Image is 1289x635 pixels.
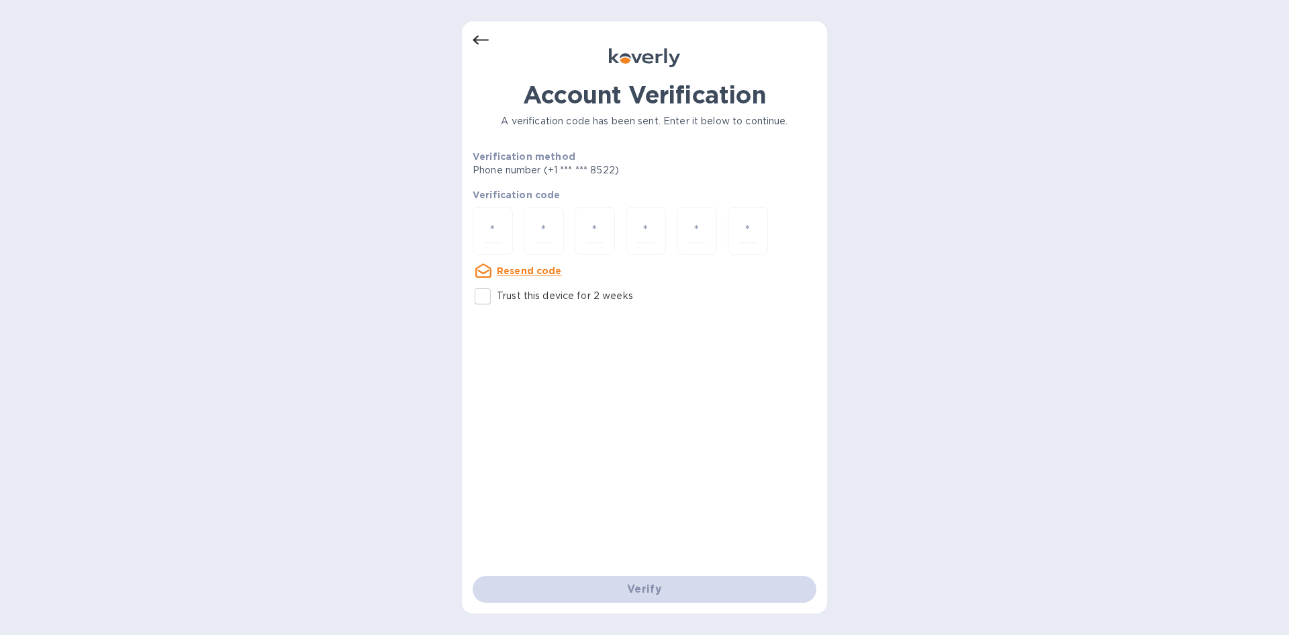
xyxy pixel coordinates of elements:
h1: Account Verification [473,81,816,109]
b: Verification method [473,151,575,162]
p: Trust this device for 2 weeks [497,289,633,303]
p: Phone number (+1 *** *** 8522) [473,163,722,177]
p: A verification code has been sent. Enter it below to continue. [473,114,816,128]
u: Resend code [497,265,562,276]
p: Verification code [473,188,816,202]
